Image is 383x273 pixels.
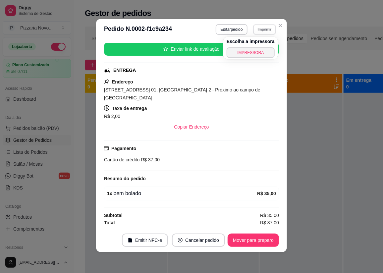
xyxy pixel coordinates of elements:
strong: Pagamento [111,146,136,151]
button: Mover para preparo [228,234,279,247]
strong: Endereço [112,79,133,84]
span: R$ 37,00 [260,219,279,226]
div: bem bolado [107,190,257,197]
span: Cartão de crédito [104,157,139,162]
strong: Taxa de entrega [112,106,147,111]
button: IMPRESSORA [227,47,275,58]
h4: Escolha a impressora [227,38,275,45]
button: fileEmitir NFC-e [122,234,168,247]
strong: Subtotal [104,213,123,218]
strong: Resumo do pedido [104,176,146,181]
span: pushpin [104,79,109,84]
span: file [128,238,133,243]
button: Copiar Endereço [169,120,214,134]
span: close-circle [178,238,183,243]
strong: Total [104,220,115,225]
span: dollar [104,105,109,111]
button: Close [275,20,286,31]
button: Imprimir [253,24,276,34]
span: R$ 35,00 [260,212,279,219]
h3: Pedido N. 0002-f1c9a234 [104,24,172,35]
button: close-circleCancelar pedido [172,234,225,247]
strong: 1 x [107,191,112,196]
span: R$ 2,00 [104,114,120,119]
button: starEnviar link de avaliação [104,42,279,56]
strong: R$ 35,00 [257,191,276,196]
span: credit-card [104,146,109,151]
span: R$ 37,00 [139,157,160,162]
div: ENTREGA [113,67,136,74]
button: Editarpedido [216,24,247,35]
span: [STREET_ADDRESS] 01, [GEOGRAPHIC_DATA] 2 - Próximo ao campo de [GEOGRAPHIC_DATA] [104,87,260,100]
span: star [163,47,168,51]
